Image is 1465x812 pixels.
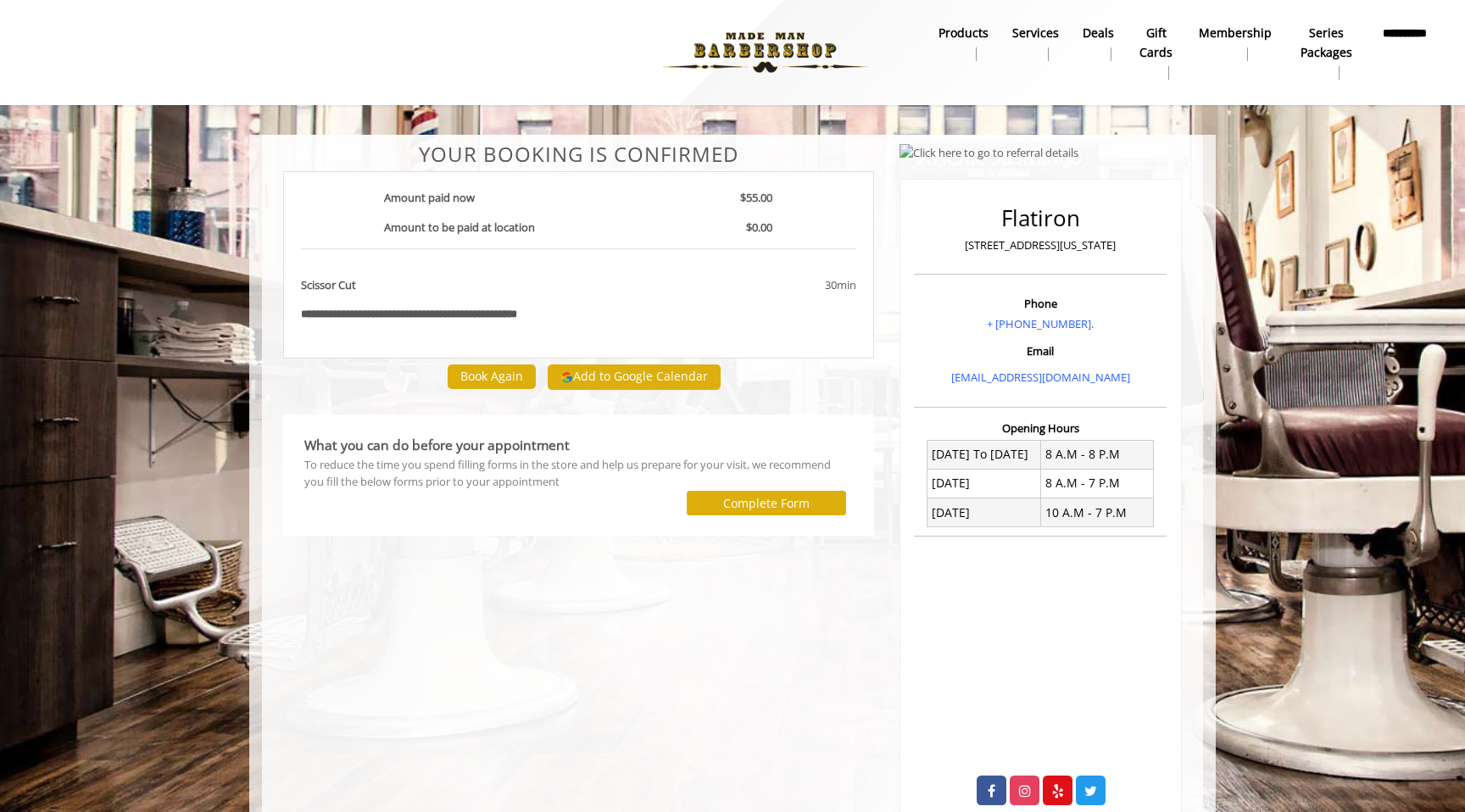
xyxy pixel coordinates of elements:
[304,436,570,454] b: What you can do before your appointment
[918,345,1162,357] h3: Email
[301,276,356,294] b: Scissor Cut
[1187,21,1284,65] a: MembershipMembership
[927,470,1041,498] td: [DATE]
[1040,441,1154,470] td: 8 A.M - 8 P.M
[688,276,855,294] div: 30min
[914,422,1167,434] h3: Opening Hours
[1083,24,1114,42] b: Deals
[927,441,1041,470] td: [DATE] To [DATE]
[283,143,874,165] center: Your Booking is confirmed
[448,364,536,389] button: Book Again
[1012,24,1059,42] b: Services
[918,298,1162,309] h3: Phone
[649,6,882,99] img: Made Man Barbershop logo
[1000,21,1071,65] a: ServicesServices
[1040,470,1154,498] td: 8 A.M - 7 P.M
[1071,21,1126,65] a: DealsDeals
[740,190,772,205] b: $55.00
[384,190,475,205] b: Amount paid now
[384,220,535,235] b: Amount to be paid at location
[900,144,1078,162] img: Click here to go to referral details
[746,220,772,235] b: $0.00
[1126,21,1187,84] a: Gift cardsgift cards
[918,206,1162,231] h2: Flatiron
[951,370,1130,385] a: [EMAIL_ADDRESS][DOMAIN_NAME]
[1040,498,1154,527] td: 10 A.M - 7 P.M
[1284,21,1369,84] a: Series packagesSeries packages
[927,21,1000,65] a: Productsproducts
[304,456,853,492] div: To reduce the time you spend filling forms in the store and help us prepare for your visit, we re...
[918,236,1162,254] p: [STREET_ADDRESS][US_STATE]
[548,364,721,390] button: Add to Google Calendar
[927,498,1041,527] td: [DATE]
[1138,24,1175,62] b: gift cards
[987,316,1094,331] a: + [PHONE_NUMBER].
[1199,24,1272,42] b: Membership
[1295,24,1357,62] b: Series packages
[939,24,989,42] b: products
[723,497,810,510] label: Complete Form
[687,491,846,515] button: Complete Form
